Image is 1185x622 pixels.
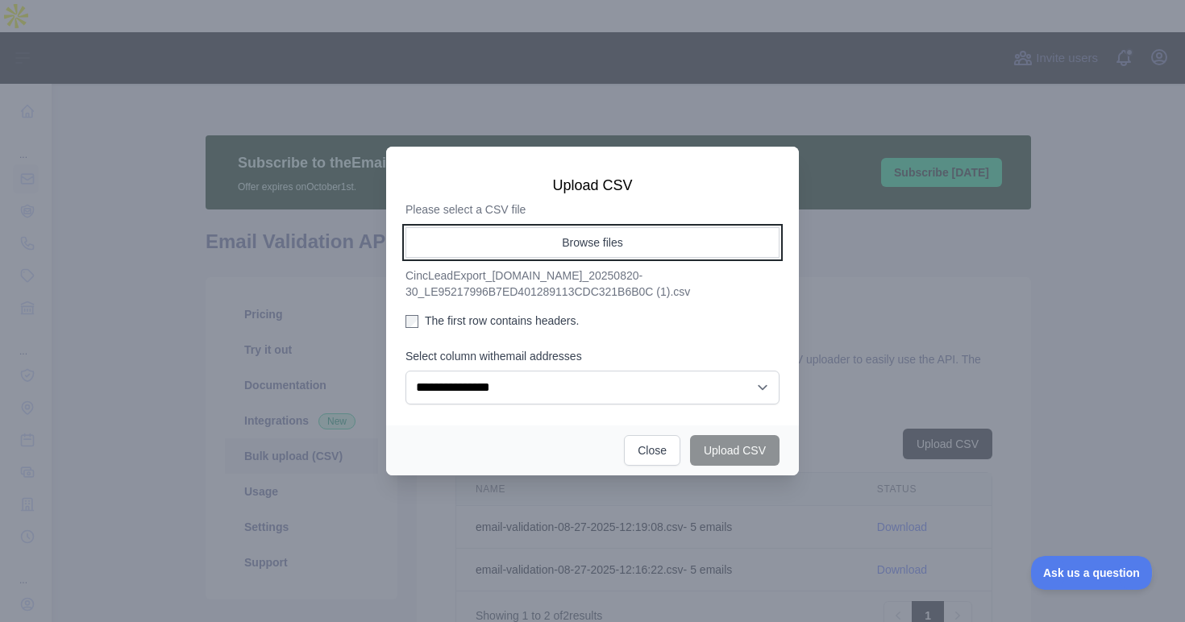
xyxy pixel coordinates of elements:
p: Please select a CSV file [405,201,780,218]
button: Close [624,435,680,466]
p: CincLeadExport_[DOMAIN_NAME]_20250820-30_LE95217996B7ED401289113CDC321B6B0C (1).csv [405,267,780,300]
button: Upload CSV [690,435,780,466]
label: Select column with email addresses [405,348,780,364]
h3: Upload CSV [405,176,780,195]
label: The first row contains headers. [405,313,780,329]
input: The first row contains headers. [405,315,418,328]
iframe: Toggle Customer Support [1031,556,1153,590]
button: Browse files [405,227,780,258]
